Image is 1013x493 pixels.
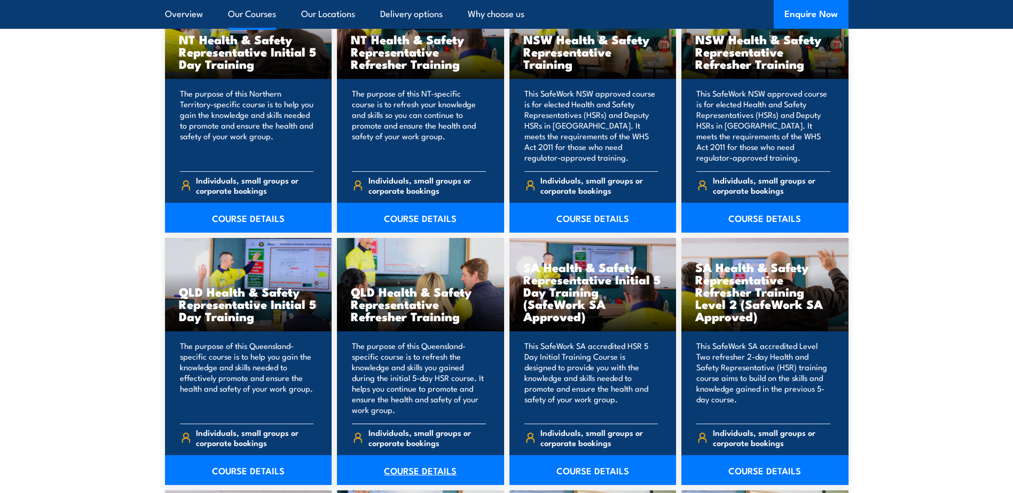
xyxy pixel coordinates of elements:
a: COURSE DETAILS [681,455,849,485]
h3: SA Health & Safety Representative Refresher Training Level 2 (SafeWork SA Approved) [695,261,835,322]
span: Individuals, small groups or corporate bookings [540,175,658,195]
p: The purpose of this Queensland-specific course is to help you gain the knowledge and skills neede... [180,340,314,415]
h3: QLD Health & Safety Representative Initial 5 Day Training [179,285,318,322]
h3: NSW Health & Safety Representative Refresher Training [695,33,835,70]
a: COURSE DETAILS [681,203,849,233]
p: This SafeWork SA accredited Level Two refresher 2-day Health and Safety Representative (HSR) trai... [696,340,830,415]
p: This SafeWork NSW approved course is for elected Health and Safety Representatives (HSRs) and Dep... [524,88,658,163]
span: Individuals, small groups or corporate bookings [196,427,313,448]
a: COURSE DETAILS [165,455,332,485]
a: COURSE DETAILS [337,455,504,485]
p: This SafeWork SA accredited HSR 5 Day Initial Training Course is designed to provide you with the... [524,340,658,415]
h3: NT Health & Safety Representative Initial 5 Day Training [179,33,318,70]
h3: NSW Health & Safety Representative Training [523,33,663,70]
span: Individuals, small groups or corporate bookings [713,175,830,195]
span: Individuals, small groups or corporate bookings [368,175,486,195]
span: Individuals, small groups or corporate bookings [713,427,830,448]
p: The purpose of this Queensland-specific course is to refresh the knowledge and skills you gained ... [352,340,486,415]
p: This SafeWork NSW approved course is for elected Health and Safety Representatives (HSRs) and Dep... [696,88,830,163]
a: COURSE DETAILS [509,455,677,485]
a: COURSE DETAILS [337,203,504,233]
span: Individuals, small groups or corporate bookings [368,427,486,448]
span: Individuals, small groups or corporate bookings [540,427,658,448]
a: COURSE DETAILS [509,203,677,233]
h3: SA Health & Safety Representative Initial 5 Day Training (SafeWork SA Approved) [523,261,663,322]
a: COURSE DETAILS [165,203,332,233]
span: Individuals, small groups or corporate bookings [196,175,313,195]
p: The purpose of this NT-specific course is to refresh your knowledge and skills so you can continu... [352,88,486,163]
h3: QLD Health & Safety Representative Refresher Training [351,285,490,322]
p: The purpose of this Northern Territory-specific course is to help you gain the knowledge and skil... [180,88,314,163]
h3: NT Health & Safety Representative Refresher Training [351,33,490,70]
